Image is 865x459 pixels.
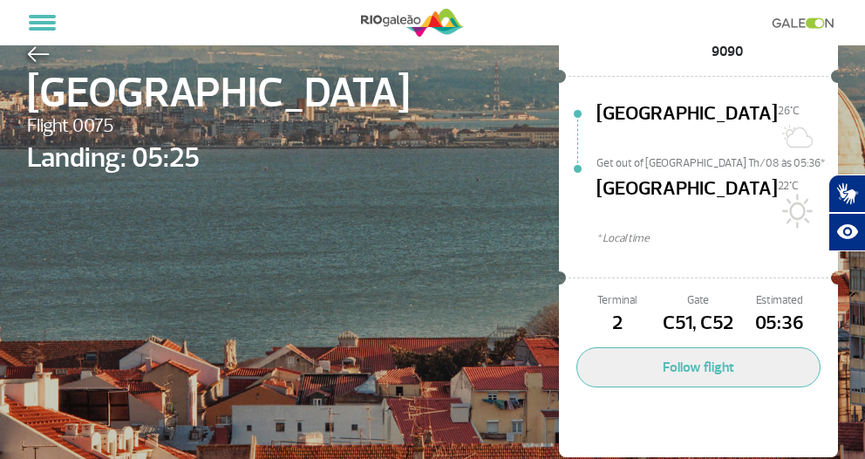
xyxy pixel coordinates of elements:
span: [GEOGRAPHIC_DATA] [596,99,778,155]
span: [GEOGRAPHIC_DATA] [596,175,778,230]
span: [GEOGRAPHIC_DATA] [27,62,410,125]
span: Gate [657,292,739,309]
img: Sol com muitas nuvens [778,119,813,154]
span: * Local time [596,230,838,247]
button: Abrir recursos assistivos. [828,213,865,251]
span: 05:36 [739,309,821,339]
button: Follow flight [576,347,821,387]
span: Landing: 05:25 [27,137,410,179]
span: Flight 0075 [27,112,410,141]
span: Terminal [576,292,657,309]
span: Estimated [739,292,821,309]
span: 9090 [701,41,753,62]
div: Plugin de acessibilidade da Hand Talk. [828,175,865,251]
span: Get out of [GEOGRAPHIC_DATA] Th/08 às 05:36* [596,155,838,168]
span: 2 [576,309,657,339]
span: 26°C [778,104,800,118]
span: C51, C52 [657,309,739,339]
button: Abrir tradutor de língua de sinais. [828,175,865,213]
span: 22°C [778,179,799,193]
img: Sol [778,194,813,229]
